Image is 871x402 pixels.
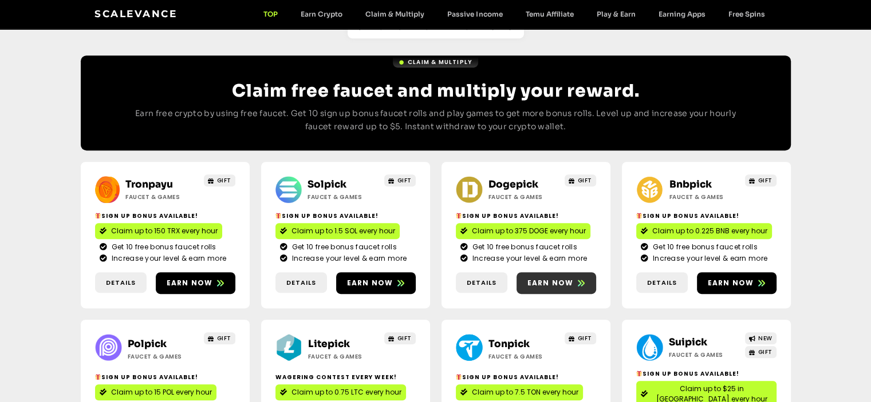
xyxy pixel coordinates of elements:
[291,226,395,236] span: Claim up to 1.5 SOL every hour
[758,334,773,343] span: NEW
[95,373,235,381] h2: Sign Up Bonus Available!
[125,193,197,201] h2: Faucet & Games
[456,223,590,239] a: Claim up to 375 DOGE every hour
[336,272,416,294] a: Earn now
[758,348,773,356] span: GIFT
[517,272,596,294] a: Earn now
[470,242,577,252] span: Get 10 free bonus faucet rolls
[636,369,777,378] h2: Sign Up Bonus Available!
[167,278,213,288] span: Earn now
[650,242,758,252] span: Get 10 free bonus faucet rolls
[650,253,767,264] span: Increase your level & earn more
[109,253,226,264] span: Increase your level & earn more
[647,278,677,288] span: Details
[636,371,642,376] img: 🎁
[127,107,745,134] p: Earn free crypto by using free faucet. Get 10 sign up bonus faucet rolls and play games to get mo...
[289,10,354,18] a: Earn Crypto
[275,212,416,220] h2: Sign Up Bonus Available!
[745,174,777,186] a: GIFT
[456,212,596,220] h2: Sign Up Bonus Available!
[758,176,773,185] span: GIFT
[308,352,380,361] h2: Faucet & Games
[275,223,400,239] a: Claim up to 1.5 SOL every hour
[308,178,346,190] a: Solpick
[127,81,745,101] h2: Claim free faucet and multiply your reward.
[488,352,560,361] h2: Faucet & Games
[106,278,136,288] span: Details
[578,176,592,185] span: GIFT
[470,253,587,264] span: Increase your level & earn more
[275,213,281,218] img: 🎁
[697,272,777,294] a: Earn now
[308,193,379,201] h2: Faucet & Games
[456,374,462,380] img: 🎁
[95,272,147,293] a: Details
[275,373,416,381] h2: Wagering contest every week!
[669,351,740,359] h2: Faucet & Games
[95,223,222,239] a: Claim up to 150 TRX every hour
[275,384,406,400] a: Claim up to 0.75 LTC every hour
[472,387,578,397] span: Claim up to 7.5 TON every hour
[652,226,767,236] span: Claim up to 0.225 BNB every hour
[111,226,218,236] span: Claim up to 150 TRX every hour
[217,176,231,185] span: GIFT
[95,212,235,220] h2: Sign Up Bonus Available!
[289,253,407,264] span: Increase your level & earn more
[128,352,199,361] h2: Faucet & Games
[408,58,472,66] span: Claim & Multiply
[204,174,235,186] a: GIFT
[669,193,740,201] h2: Faucet & Games
[397,176,412,185] span: GIFT
[514,10,585,18] a: Temu Affiliate
[745,332,777,344] a: NEW
[109,242,216,252] span: Get 10 free bonus faucet rolls
[578,334,592,343] span: GIFT
[289,242,397,252] span: Get 10 free bonus faucet rolls
[308,338,350,350] a: Litepick
[95,374,101,380] img: 🎁
[527,278,574,288] span: Earn now
[204,332,235,344] a: GIFT
[94,8,177,19] a: Scalevance
[488,178,538,190] a: Dogepick
[275,272,327,293] a: Details
[347,278,393,288] span: Earn now
[286,278,316,288] span: Details
[647,10,716,18] a: Earning Apps
[716,10,776,18] a: Free Spins
[669,336,707,348] a: Suipick
[95,213,101,218] img: 🎁
[708,278,754,288] span: Earn now
[488,193,560,201] h2: Faucet & Games
[456,213,462,218] img: 🎁
[397,334,412,343] span: GIFT
[472,226,586,236] span: Claim up to 375 DOGE every hour
[456,373,596,381] h2: Sign Up Bonus Available!
[636,272,688,293] a: Details
[384,174,416,186] a: GIFT
[585,10,647,18] a: Play & Earn
[488,338,530,350] a: Tonpick
[125,178,173,190] a: Tronpayu
[384,332,416,344] a: GIFT
[745,346,777,358] a: GIFT
[669,178,711,190] a: Bnbpick
[95,384,216,400] a: Claim up to 15 POL every hour
[291,387,401,397] span: Claim up to 0.75 LTC every hour
[217,334,231,343] span: GIFT
[252,10,776,18] nav: Menu
[252,10,289,18] a: TOP
[467,278,496,288] span: Details
[456,384,583,400] a: Claim up to 7.5 TON every hour
[565,332,596,344] a: GIFT
[156,272,235,294] a: Earn now
[111,387,212,397] span: Claim up to 15 POL every hour
[354,10,436,18] a: Claim & Multiply
[128,338,167,350] a: Polpick
[636,213,642,218] img: 🎁
[436,10,514,18] a: Passive Income
[636,212,777,220] h2: Sign Up Bonus Available!
[393,57,478,67] a: Claim & Multiply
[565,174,596,186] a: GIFT
[456,272,507,293] a: Details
